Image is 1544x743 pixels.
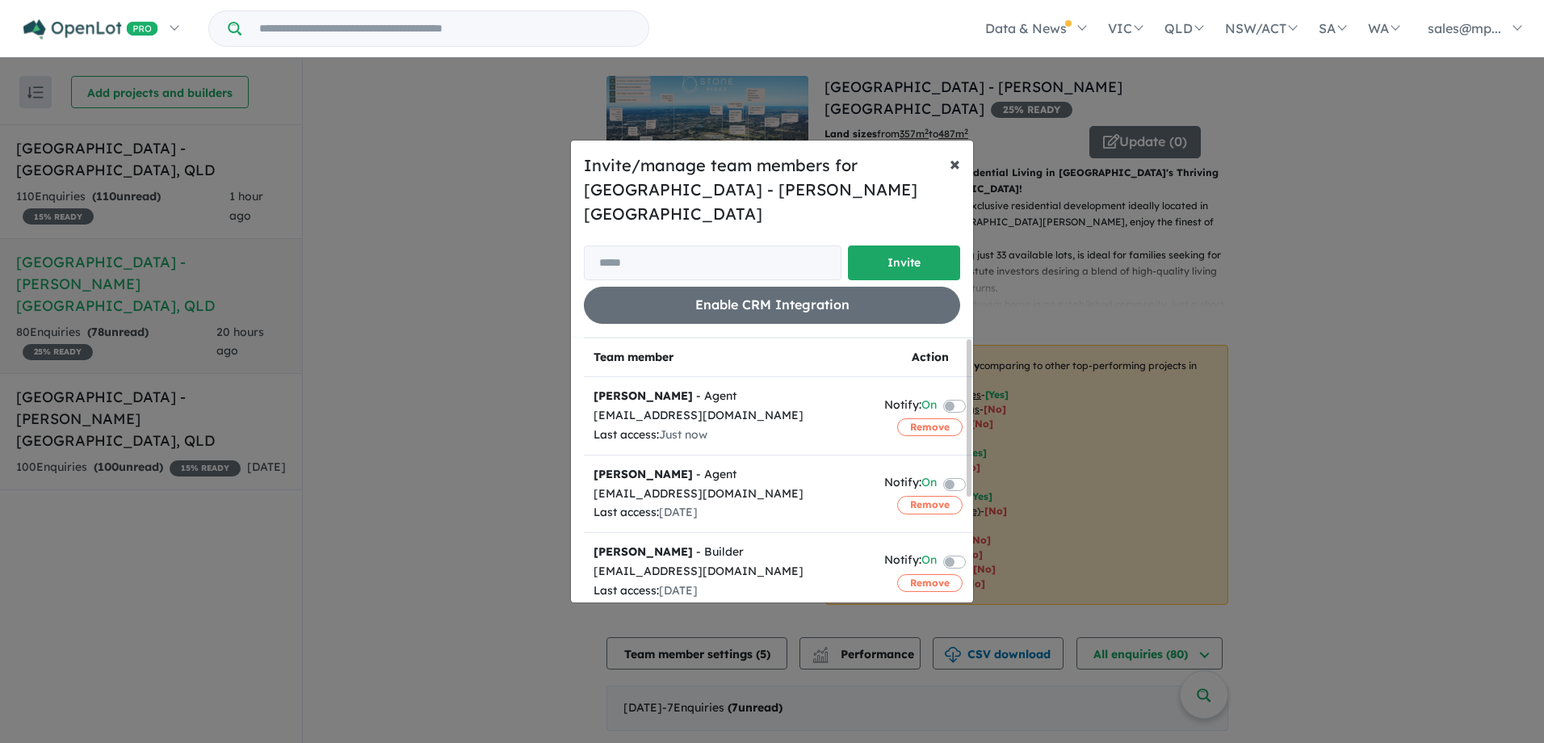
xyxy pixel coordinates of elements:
[884,396,937,418] div: Notify:
[594,426,865,445] div: Last access:
[897,418,963,436] button: Remove
[884,473,937,495] div: Notify:
[659,583,698,598] span: [DATE]
[921,473,937,495] span: On
[1428,20,1501,36] span: sales@mp...
[594,503,865,523] div: Last access:
[875,338,985,377] th: Action
[921,551,937,573] span: On
[659,505,698,519] span: [DATE]
[594,406,865,426] div: [EMAIL_ADDRESS][DOMAIN_NAME]
[848,246,960,280] button: Invite
[594,485,865,504] div: [EMAIL_ADDRESS][DOMAIN_NAME]
[594,581,865,601] div: Last access:
[584,153,960,226] h5: Invite/manage team members for [GEOGRAPHIC_DATA] - [PERSON_NAME][GEOGRAPHIC_DATA]
[950,151,960,175] span: ×
[584,338,875,377] th: Team member
[584,287,960,323] button: Enable CRM Integration
[594,544,693,559] strong: [PERSON_NAME]
[594,465,865,485] div: - Agent
[594,543,865,562] div: - Builder
[245,11,645,46] input: Try estate name, suburb, builder or developer
[921,396,937,418] span: On
[897,574,963,592] button: Remove
[594,388,693,403] strong: [PERSON_NAME]
[594,467,693,481] strong: [PERSON_NAME]
[23,19,158,40] img: Openlot PRO Logo White
[594,387,865,406] div: - Agent
[659,427,707,442] span: Just now
[594,562,865,581] div: [EMAIL_ADDRESS][DOMAIN_NAME]
[884,551,937,573] div: Notify:
[897,496,963,514] button: Remove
